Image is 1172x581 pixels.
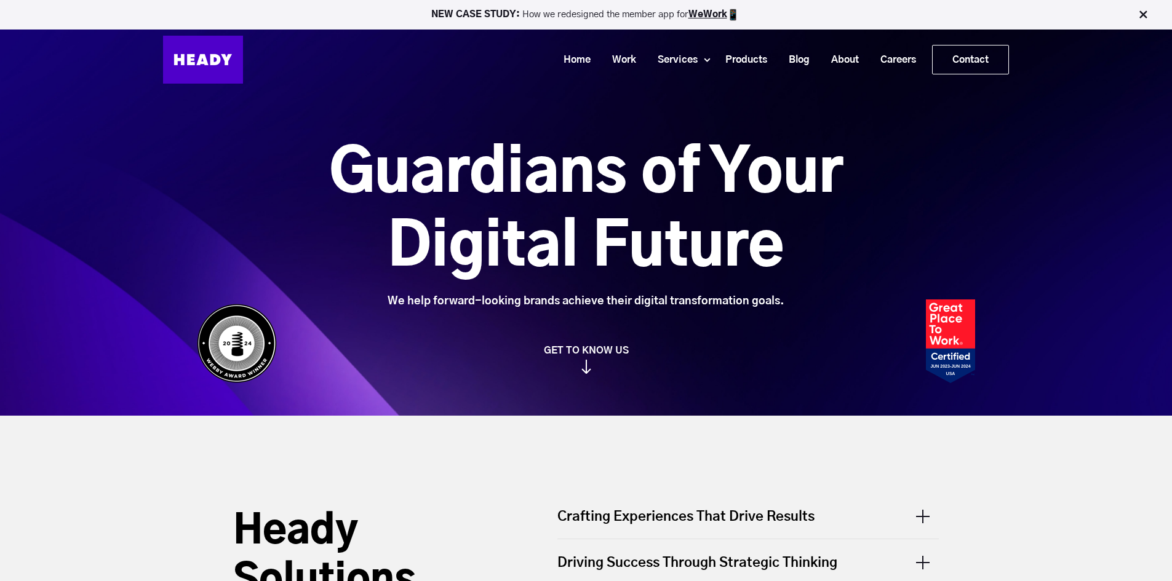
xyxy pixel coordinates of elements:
img: Heady_2023_Certification_Badge [926,299,975,383]
h1: Guardians of Your Digital Future [260,137,912,285]
img: arrow_down [581,360,591,374]
a: Work [597,49,642,71]
div: We help forward-looking brands achieve their digital transformation goals. [260,294,912,308]
a: Services [642,49,704,71]
a: Careers [865,49,922,71]
a: Products [710,49,773,71]
img: Close Bar [1137,9,1149,21]
a: GET TO KNOW US [191,344,981,374]
p: How we redesigned the member app for [6,9,1166,21]
strong: NEW CASE STUDY: [431,10,522,19]
a: Blog [773,49,816,71]
a: About [816,49,865,71]
a: WeWork [688,10,727,19]
img: Heady_Logo_Web-01 (1) [163,36,243,84]
a: Home [548,49,597,71]
img: app emoji [727,9,739,21]
div: Crafting Experiences That Drive Results [557,507,939,539]
div: Navigation Menu [255,45,1009,74]
img: Heady_WebbyAward_Winner-4 [197,304,277,383]
a: Contact [933,45,1008,74]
